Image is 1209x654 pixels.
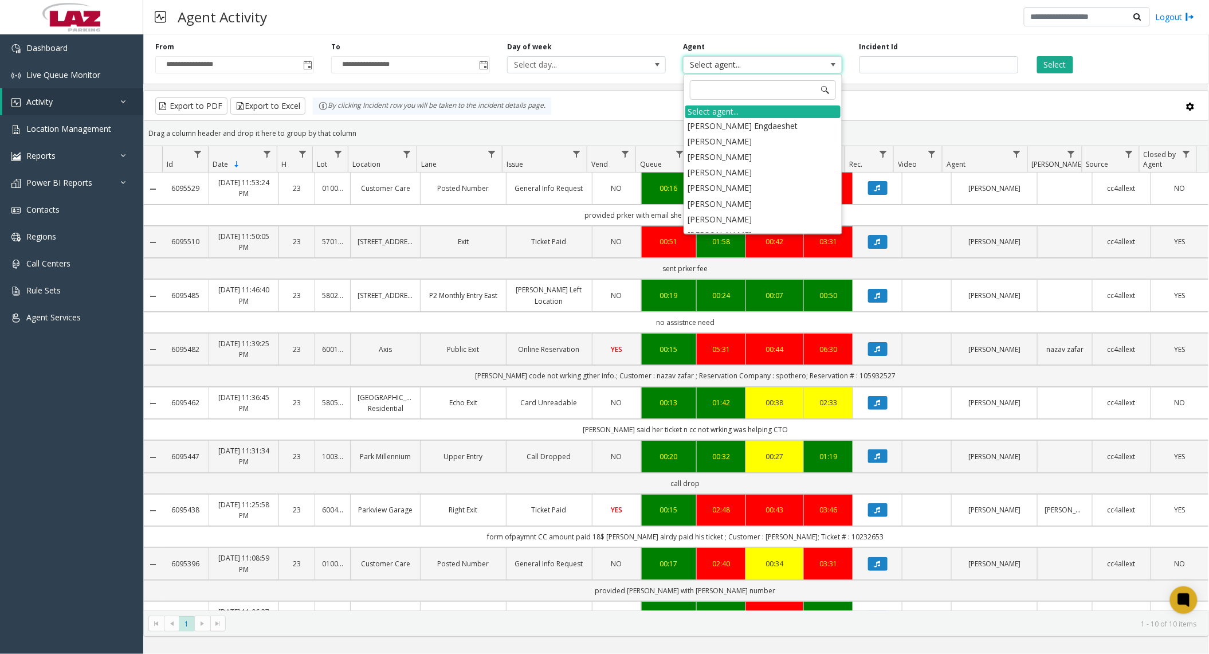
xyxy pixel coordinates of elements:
[1100,397,1143,408] a: cc4allext
[649,504,689,515] a: 00:15
[162,526,1208,547] td: form ofpaymnt CC amount paid 18$ [PERSON_NAME] alrdy paid his ticket ; Customer : [PERSON_NAME]; ...
[232,160,241,169] span: Sortable
[26,96,53,107] span: Activity
[331,42,340,52] label: To
[849,159,862,169] span: Rec.
[704,397,739,408] a: 01:42
[286,183,308,194] a: 23
[353,159,381,169] span: Location
[1063,146,1079,162] a: Parker Filter Menu
[26,150,56,161] span: Reports
[162,419,1208,440] td: [PERSON_NAME] said her ticket n cc not wrking was helping CTO
[399,146,414,162] a: Location Filter Menu
[169,290,202,301] a: 6095485
[427,558,499,569] a: Posted Number
[649,236,689,247] div: 00:51
[569,146,584,162] a: Issue Filter Menu
[513,451,585,462] a: Call Dropped
[753,344,796,355] a: 00:44
[959,397,1030,408] a: [PERSON_NAME]
[330,146,346,162] a: Lot Filter Menu
[811,236,846,247] div: 03:31
[1158,451,1202,462] a: YES
[162,365,1208,386] td: [PERSON_NAME] code not wrking gther info.; Customer : nazav zafar ; Reservation Company : spother...
[216,338,272,360] a: [DATE] 11:39:25 PM
[1086,159,1109,169] span: Source
[26,258,70,269] span: Call Centers
[811,504,846,515] a: 03:46
[286,558,308,569] a: 23
[704,504,739,515] div: 02:48
[167,159,173,169] span: Id
[11,44,21,53] img: 'icon'
[513,183,585,194] a: General Info Request
[649,397,689,408] div: 00:13
[484,146,500,162] a: Lane Filter Menu
[649,344,689,355] div: 00:15
[649,183,689,194] div: 00:16
[322,183,344,194] a: 010016
[322,290,344,301] a: 580298
[427,290,499,301] a: P2 Monthly Entry East
[155,3,166,31] img: pageIcon
[513,504,585,515] a: Ticket Paid
[11,179,21,188] img: 'icon'
[313,97,551,115] div: By clicking Incident row you will be taken to the incident details page.
[1156,11,1195,23] a: Logout
[1158,397,1202,408] a: NO
[1144,150,1176,169] span: Closed by Agent
[618,146,633,162] a: Vend Filter Menu
[599,451,634,462] a: NO
[322,504,344,515] a: 600400
[358,558,413,569] a: Customer Care
[11,260,21,269] img: 'icon'
[685,105,841,118] div: Select agent...
[11,233,21,242] img: 'icon'
[1158,504,1202,515] a: YES
[162,258,1208,279] td: sent prker fee
[811,397,846,408] div: 02:33
[169,236,202,247] a: 6095510
[1158,183,1202,194] a: NO
[508,57,634,73] span: Select day...
[1158,236,1202,247] a: YES
[599,236,634,247] a: NO
[959,183,1030,194] a: [PERSON_NAME]
[216,284,272,306] a: [DATE] 11:46:40 PM
[26,312,81,323] span: Agent Services
[876,146,891,162] a: Rec. Filter Menu
[507,159,523,169] span: Issue
[753,558,796,569] a: 00:34
[286,290,308,301] a: 23
[259,146,274,162] a: Date Filter Menu
[811,558,846,569] a: 03:31
[11,125,21,134] img: 'icon'
[169,451,202,462] a: 6095447
[513,558,585,569] a: General Info Request
[859,42,898,52] label: Incident Id
[144,345,162,354] a: Collapse Details
[599,344,634,355] a: YES
[162,312,1208,333] td: no assistnce need
[685,227,841,242] li: [PERSON_NAME]
[216,553,272,574] a: [DATE] 11:08:59 PM
[513,344,585,355] a: Online Reservation
[26,69,100,80] span: Live Queue Monitor
[169,504,202,515] a: 6095438
[11,98,21,107] img: 'icon'
[1045,344,1085,355] a: nazav zafar
[172,3,273,31] h3: Agent Activity
[704,236,739,247] a: 01:58
[1100,290,1143,301] a: cc4allext
[155,97,227,115] button: Export to PDF
[358,183,413,194] a: Customer Care
[169,183,202,194] a: 6095529
[213,159,228,169] span: Date
[1174,344,1185,354] span: YES
[11,71,21,80] img: 'icon'
[811,290,846,301] a: 00:50
[322,344,344,355] a: 600101
[684,57,810,73] span: Select agent...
